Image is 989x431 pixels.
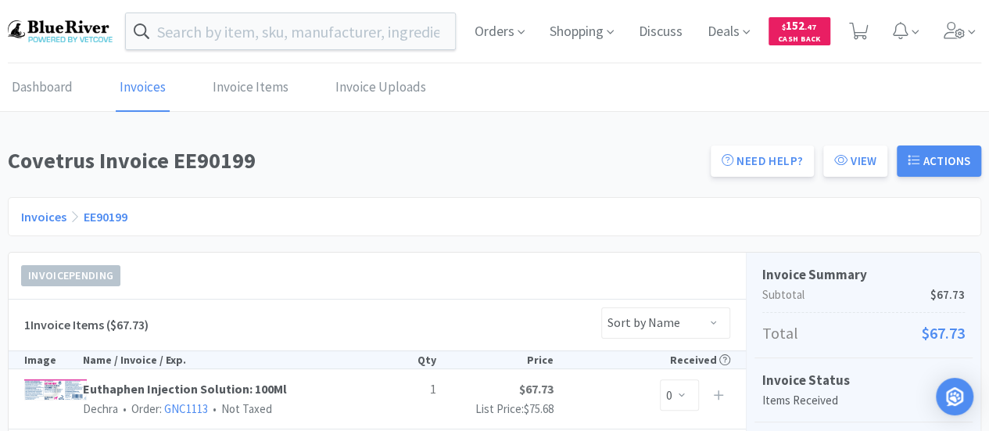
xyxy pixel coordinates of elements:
[377,351,435,368] div: Qty
[804,22,816,32] span: . 47
[762,391,948,410] p: Items Received
[436,400,554,418] p: List Price:
[930,286,965,304] span: $67.73
[21,209,66,224] a: Invoices
[778,35,821,45] span: Cash Back
[8,143,701,178] h1: Covetrus Invoice EE90199
[84,209,127,224] a: EE90199
[22,266,120,286] span: Invoice Pending
[8,64,77,112] a: Dashboard
[762,321,965,346] p: Total
[524,401,554,416] span: $75.68
[83,401,118,416] span: Dechra
[24,351,83,368] div: Image
[116,64,170,112] a: Invoices
[782,22,786,32] span: $
[83,379,377,400] a: Euthaphen Injection Solution: 100Ml
[83,351,377,368] div: Name / Invoice / Exp.
[377,379,435,400] p: 1
[762,286,965,304] p: Subtotal
[823,145,887,177] button: View
[436,351,554,368] div: Price
[120,401,129,416] span: •
[632,25,689,39] a: Discuss
[118,401,208,416] span: Order:
[670,353,730,367] span: Received
[897,145,981,177] button: Actions
[769,10,830,52] a: $152.47Cash Back
[209,64,292,112] a: Invoice Items
[762,264,965,286] h5: Invoice Summary
[24,315,149,336] h5: 1 Invoice Items ($67.73)
[8,20,113,41] img: b17b0d86f29542b49a2f66beb9ff811a.png
[164,401,208,416] a: GNC1113
[208,401,272,416] span: Not Taxed
[519,381,554,397] strong: $67.73
[210,401,219,416] span: •
[126,13,455,49] input: Search by item, sku, manufacturer, ingredient, size...
[711,145,814,177] a: Need Help?
[922,321,965,346] span: $67.73
[782,18,816,33] span: 152
[936,378,973,415] div: Open Intercom Messenger
[24,379,87,400] img: 63f50727f1d646cfb46b280539ba4ad1_566175.png
[331,64,430,112] a: Invoice Uploads
[762,370,965,391] h5: Invoice Status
